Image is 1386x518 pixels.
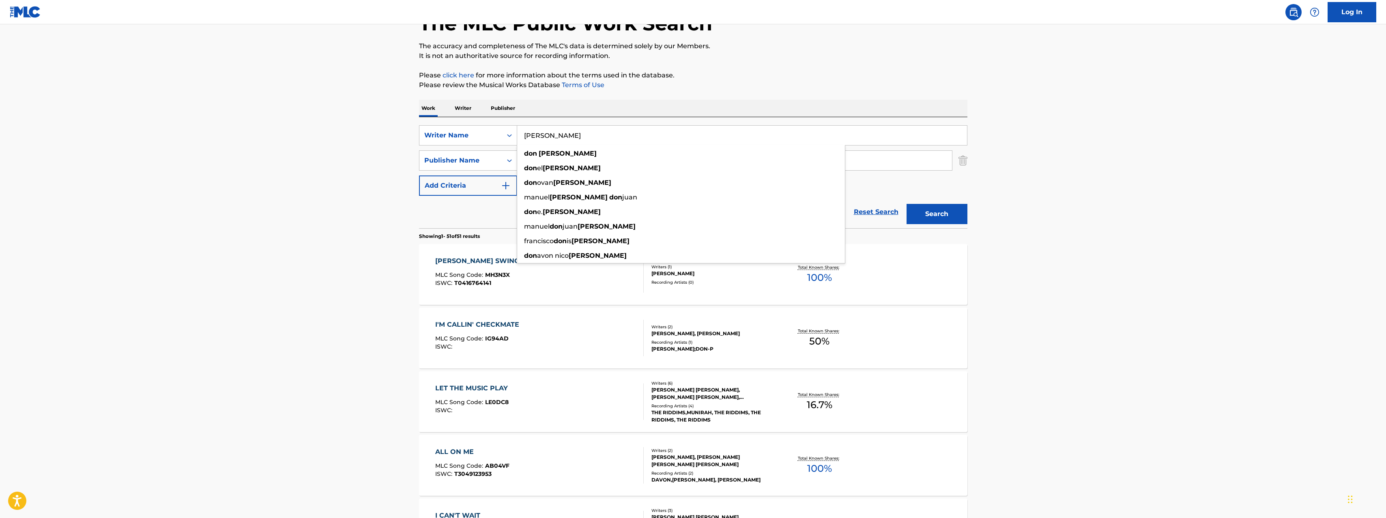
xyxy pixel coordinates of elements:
[419,125,967,228] form: Search Form
[488,100,518,117] p: Publisher
[435,279,454,287] span: ISWC :
[10,6,41,18] img: MLC Logo
[569,252,627,259] strong: [PERSON_NAME]
[651,386,774,401] div: [PERSON_NAME] [PERSON_NAME], [PERSON_NAME] [PERSON_NAME], [PERSON_NAME] [PERSON_NAME] [PERSON_NAM...
[622,193,637,201] span: juan
[419,176,517,196] button: Add Criteria
[651,345,774,353] div: [PERSON_NAME];DON-P
[850,203,903,221] a: Reset Search
[1289,7,1298,17] img: search
[651,507,774,514] div: Writers ( 3 )
[1345,479,1386,518] iframe: Chat Widget
[651,339,774,345] div: Recording Artists ( 1 )
[452,100,474,117] p: Writer
[550,223,563,230] strong: don
[1328,2,1376,22] a: Log In
[485,271,510,278] span: MH3N3X
[419,41,967,51] p: The accuracy and completeness of The MLC's data is determined solely by our Members.
[798,328,841,334] p: Total Known Shares:
[651,403,774,409] div: Recording Artists ( 4 )
[524,252,537,259] strong: don
[435,343,454,350] span: ISWC :
[537,252,569,259] span: avon nico
[537,208,543,216] span: e.
[435,447,509,457] div: ALL ON ME
[651,409,774,424] div: THE RIDDIMS,MUNIRAH, THE RIDDIMS, THE RIDDIMS, THE RIDDIMS
[524,208,537,216] strong: don
[609,193,622,201] strong: don
[553,179,611,186] strong: [PERSON_NAME]
[524,237,554,245] span: francisco
[524,193,550,201] span: manuel
[651,330,774,337] div: [PERSON_NAME], [PERSON_NAME]
[1348,487,1353,512] div: Drag
[572,237,630,245] strong: [PERSON_NAME]
[809,334,829,349] span: 50 %
[524,164,537,172] strong: don
[543,208,601,216] strong: [PERSON_NAME]
[651,279,774,285] div: Recording Artists ( 0 )
[567,237,572,245] span: is
[807,398,832,412] span: 16.7 %
[807,461,832,476] span: 100 %
[651,270,774,277] div: [PERSON_NAME]
[807,270,832,285] span: 100 %
[435,407,454,414] span: ISWC :
[419,71,967,80] p: Please for more information about the terms used in the database.
[651,470,774,476] div: Recording Artists ( 2 )
[485,398,509,406] span: LE0DC8
[419,51,967,61] p: It is not an authoritative source for recording information.
[443,71,474,79] a: click here
[907,204,967,224] button: Search
[419,308,967,368] a: I'M CALLIN' CHECKMATEMLC Song Code:IG94ADISWC:Writers (2)[PERSON_NAME], [PERSON_NAME]Recording Ar...
[419,80,967,90] p: Please review the Musical Works Database
[798,264,841,270] p: Total Known Shares:
[435,320,523,330] div: I'M CALLIN' CHECKMATE
[651,380,774,386] div: Writers ( 6 )
[424,131,497,140] div: Writer Name
[435,335,485,342] span: MLC Song Code :
[435,462,485,469] span: MLC Song Code :
[419,244,967,305] a: [PERSON_NAME] SWINGMLC Song Code:MH3N3XISWC:T0416764141Writers (1)[PERSON_NAME]Recording Artists ...
[651,264,774,270] div: Writers ( 1 )
[435,398,485,406] span: MLC Song Code :
[435,383,512,393] div: LET THE MUSIC PLAY
[419,233,480,240] p: Showing 1 - 51 of 51 results
[651,476,774,484] div: DAVON,[PERSON_NAME], [PERSON_NAME]
[651,324,774,330] div: Writers ( 2 )
[454,279,491,287] span: T0416764141
[454,470,492,477] span: T3049123953
[435,256,523,266] div: [PERSON_NAME] SWING
[537,179,553,186] span: ovan
[501,181,511,191] img: 9d2ae6d4665cec9f34b9.svg
[958,150,967,171] img: Delete Criterion
[524,150,537,157] strong: don
[539,150,597,157] strong: [PERSON_NAME]
[485,335,509,342] span: IG94AD
[578,223,636,230] strong: [PERSON_NAME]
[554,237,567,245] strong: don
[419,100,438,117] p: Work
[419,371,967,432] a: LET THE MUSIC PLAYMLC Song Code:LE0DC8ISWC:Writers (6)[PERSON_NAME] [PERSON_NAME], [PERSON_NAME] ...
[424,156,497,165] div: Publisher Name
[1310,7,1319,17] img: help
[485,462,509,469] span: AB04VF
[560,81,604,89] a: Terms of Use
[524,223,550,230] span: manuel
[419,435,967,496] a: ALL ON MEMLC Song Code:AB04VFISWC:T3049123953Writers (2)[PERSON_NAME], [PERSON_NAME] [PERSON_NAME...
[543,164,601,172] strong: [PERSON_NAME]
[1306,4,1323,20] div: Help
[1285,4,1302,20] a: Public Search
[563,223,578,230] span: juan
[537,164,543,172] span: el
[435,470,454,477] span: ISWC :
[524,179,537,186] strong: don
[651,447,774,454] div: Writers ( 2 )
[651,454,774,468] div: [PERSON_NAME], [PERSON_NAME] [PERSON_NAME] [PERSON_NAME]
[798,392,841,398] p: Total Known Shares:
[435,271,485,278] span: MLC Song Code :
[550,193,608,201] strong: [PERSON_NAME]
[798,455,841,461] p: Total Known Shares:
